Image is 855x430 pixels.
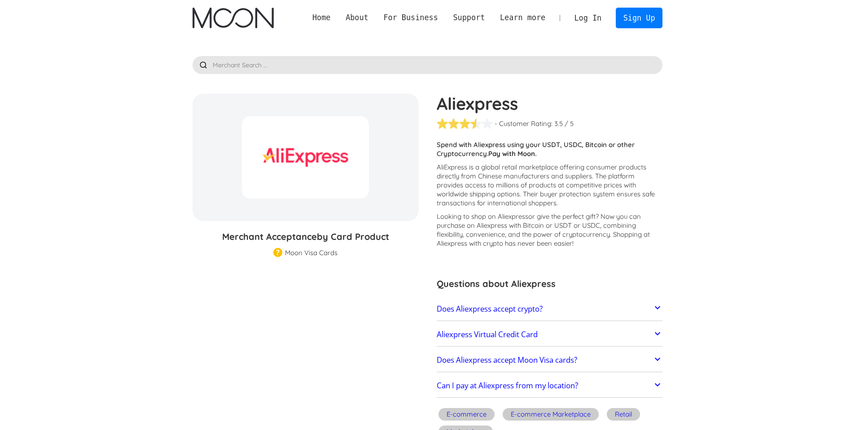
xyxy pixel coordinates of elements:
strong: Pay with Moon. [488,149,537,158]
div: Learn more [492,12,553,23]
div: Moon Visa Cards [285,248,338,257]
h2: Does Aliexpress accept Moon Visa cards? [437,356,577,365]
p: AliExpress is a global retail marketplace offering consumer products directly from Chinese manufa... [437,163,663,208]
a: Sign Up [616,8,662,28]
h2: Aliexpress Virtual Credit Card [437,330,538,339]
a: Can I pay at Aliexpress from my location? [437,377,663,395]
div: / 5 [565,119,574,128]
a: Home [305,12,338,23]
img: Moon Logo [193,8,274,28]
div: About [346,12,368,23]
div: Support [453,12,485,23]
a: home [193,8,274,28]
a: Log In [567,8,609,28]
a: E-commerce Marketplace [501,407,601,424]
div: Retail [615,410,632,419]
h3: Merchant Acceptance [193,230,419,243]
div: - Customer Rating: [495,119,552,128]
h2: Does Aliexpress accept crypto? [437,304,543,313]
h1: Aliexpress [437,94,663,113]
div: 3.5 [554,119,563,128]
div: Learn more [500,12,545,23]
div: E-commerce Marketplace [511,410,591,419]
span: or give the perfect gift [528,212,596,221]
a: Does Aliexpress accept Moon Visa cards? [437,351,663,369]
a: E-commerce [437,407,496,424]
div: For Business [376,12,446,23]
input: Merchant Search ... [193,56,663,74]
p: Spend with Aliexpress using your USDT, USDC, Bitcoin or other Cryptocurrency. [437,140,663,158]
div: About [338,12,376,23]
div: E-commerce [447,410,487,419]
div: For Business [383,12,438,23]
a: Aliexpress Virtual Credit Card [437,325,663,344]
p: Looking to shop on Aliexpress ? Now you can purchase on Aliexpress with Bitcoin or USDT or USDC, ... [437,212,663,248]
span: by Card Product [317,231,389,242]
div: Support [446,12,492,23]
h2: Can I pay at Aliexpress from my location? [437,381,578,390]
h3: Questions about Aliexpress [437,277,663,291]
a: Retail [605,407,642,424]
a: Does Aliexpress accept crypto? [437,300,663,318]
